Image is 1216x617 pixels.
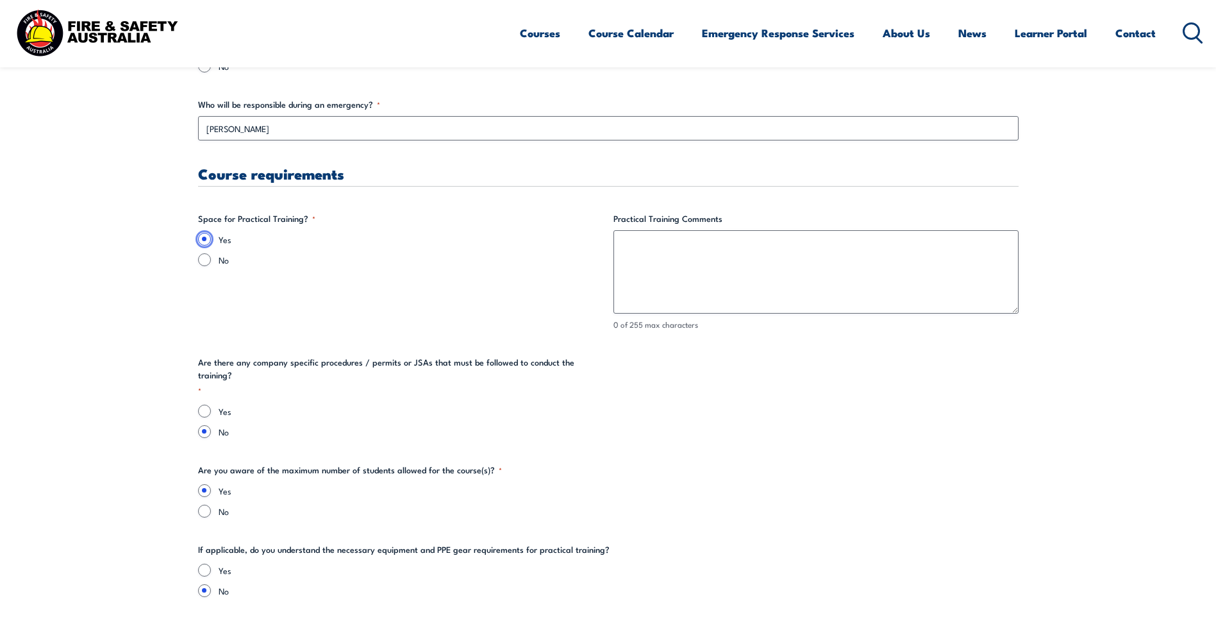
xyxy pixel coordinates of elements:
[958,16,987,50] a: News
[1015,16,1087,50] a: Learner Portal
[198,98,1019,111] label: Who will be responsible during an emergency?
[198,166,1019,181] h3: Course requirements
[613,319,1019,331] div: 0 of 255 max characters
[219,505,1019,518] label: No
[198,356,603,396] legend: Are there any company specific procedures / permits or JSAs that must be followed to conduct the ...
[1115,16,1156,50] a: Contact
[219,564,1019,577] label: Yes
[219,425,603,438] label: No
[198,212,315,225] legend: Space for Practical Training?
[198,543,610,556] legend: If applicable, do you understand the necessary equipment and PPE gear requirements for practical ...
[198,464,502,477] legend: Are you aware of the maximum number of students allowed for the course(s)?
[613,212,1019,225] label: Practical Training Comments
[219,405,603,418] label: Yes
[702,16,854,50] a: Emergency Response Services
[520,16,560,50] a: Courses
[219,484,1019,497] label: Yes
[588,16,674,50] a: Course Calendar
[219,584,1019,597] label: No
[883,16,930,50] a: About Us
[219,253,603,266] label: No
[219,233,603,246] label: Yes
